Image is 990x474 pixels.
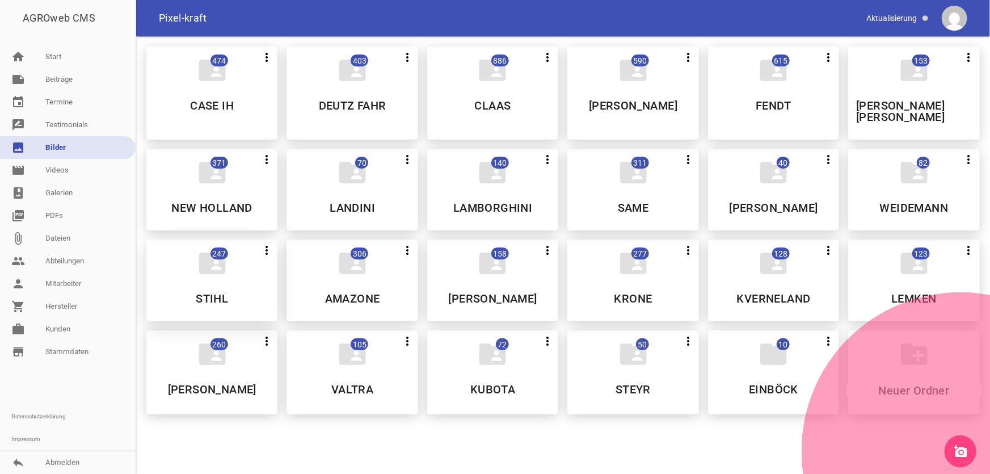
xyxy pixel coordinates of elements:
i: more_vert [260,334,273,348]
i: folder_shared [336,338,368,370]
i: folder_shared [196,157,228,188]
div: WEIDEMANN [848,149,979,230]
span: 10 [777,338,790,350]
span: 277 [631,248,649,259]
h5: SAME [618,202,649,213]
button: more_vert [397,240,418,260]
div: LEMKEN [848,240,979,321]
i: movie [11,163,25,177]
i: more_vert [822,244,835,257]
span: 50 [636,338,649,350]
button: more_vert [397,149,418,169]
i: folder_shared [477,157,509,188]
button: more_vert [958,47,980,67]
span: 123 [912,248,930,259]
i: folder_shared [617,54,649,86]
i: photo_album [11,186,25,200]
span: 371 [210,157,228,169]
i: home [11,50,25,64]
i: folder_shared [898,54,930,86]
span: 590 [631,54,649,66]
i: picture_as_pdf [11,209,25,223]
i: more_vert [681,244,695,257]
div: LANDINI [287,149,418,230]
button: more_vert [818,47,839,67]
i: more_vert [541,334,554,348]
span: 72 [496,338,509,350]
button: more_vert [537,240,558,260]
span: 306 [351,248,368,259]
i: more_vert [822,51,835,64]
i: folder_shared [617,338,649,370]
i: folder_shared [336,157,368,188]
i: more_vert [962,153,976,166]
button: more_vert [677,149,699,169]
span: 886 [491,54,509,66]
i: note [11,73,25,86]
button: more_vert [677,330,699,351]
i: folder_shared [758,248,790,279]
i: folder_shared [336,248,368,279]
i: more_vert [401,244,414,257]
i: folder_shared [898,248,930,279]
h5: CASE IH [190,100,234,111]
button: more_vert [818,149,839,169]
i: folder_shared [758,157,790,188]
i: store_mall_directory [11,345,25,359]
i: rate_review [11,118,25,132]
div: SAME [567,149,698,230]
h5: [PERSON_NAME] [168,384,256,395]
i: folder_shared [477,248,509,279]
i: folder_shared [196,248,228,279]
div: STEYR [567,330,698,414]
i: more_vert [962,51,976,64]
h5: LAMBORGHINI [453,202,532,213]
div: PÖTTINGER [146,330,277,414]
i: folder_shared [196,54,228,86]
button: more_vert [256,240,277,260]
i: folder_shared [196,338,228,370]
button: more_vert [397,47,418,67]
i: more_vert [260,244,273,257]
span: 82 [917,157,930,169]
i: folder_shared [617,157,649,188]
i: folder_shared [758,54,790,86]
i: attach_file [11,232,25,245]
div: CASE IH [146,47,277,140]
span: 615 [772,54,790,66]
span: 105 [351,338,368,350]
span: 153 [912,54,930,66]
h5: KUBOTA [470,384,515,395]
div: KRONE [567,240,698,321]
h5: [PERSON_NAME] [PERSON_NAME] [856,100,971,123]
h5: [PERSON_NAME] [589,100,677,111]
button: more_vert [256,149,277,169]
h5: LEMKEN [891,293,936,304]
div: KVERNELAND [708,240,839,321]
span: 311 [631,157,649,169]
button: more_vert [397,330,418,351]
div: EINBÖCK [708,330,839,414]
i: image [11,141,25,154]
span: 260 [210,338,228,350]
button: more_vert [818,330,839,351]
button: more_vert [677,240,699,260]
div: MASSEY FERGUSON [848,47,979,140]
span: 158 [491,248,509,259]
div: JOHN DEERE [567,47,698,140]
h5: LANDINI [330,202,375,213]
button: more_vert [256,47,277,67]
button: more_vert [537,149,558,169]
h5: [PERSON_NAME] [449,293,537,304]
div: DEUTZ FAHR [287,47,418,140]
h5: STIHL [196,293,228,304]
i: event [11,95,25,109]
div: STIHL [146,240,277,321]
i: more_vert [260,153,273,166]
input: Neuer Ordner [847,384,981,397]
h5: FENDT [756,100,791,111]
i: more_vert [681,51,695,64]
span: 403 [351,54,368,66]
button: more_vert [537,330,558,351]
span: 70 [355,157,368,169]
